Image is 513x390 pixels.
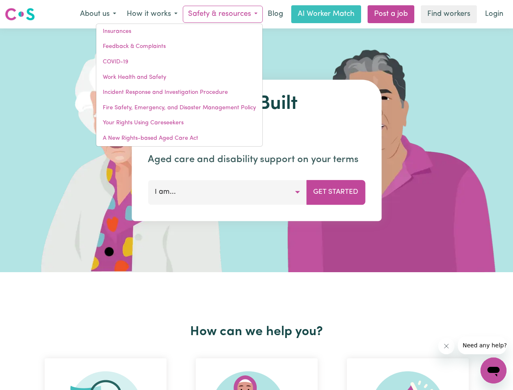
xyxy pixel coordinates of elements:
button: About us [75,6,121,23]
iframe: Message from company [458,336,507,354]
a: Insurances [96,24,262,39]
a: Feedback & Complaints [96,39,262,54]
iframe: Close message [438,338,455,354]
a: Work Health and Safety [96,70,262,85]
a: COVID-19 [96,54,262,70]
button: How it works [121,6,183,23]
a: Incident Response and Investigation Procedure [96,85,262,100]
span: Need any help? [5,6,49,12]
button: Get Started [306,180,365,204]
a: Login [480,5,508,23]
a: Blog [263,5,288,23]
h2: How can we help you? [30,324,483,340]
div: Safety & resources [96,24,263,147]
img: Careseekers logo [5,7,35,22]
button: Safety & resources [183,6,263,23]
a: Your Rights Using Careseekers [96,115,262,131]
a: Fire Safety, Emergency, and Disaster Management Policy [96,100,262,116]
a: AI Worker Match [291,5,361,23]
iframe: Button to launch messaging window [481,357,507,383]
button: I am... [148,180,307,204]
a: Find workers [421,5,477,23]
a: Post a job [368,5,414,23]
p: Aged care and disability support on your terms [148,152,365,167]
a: Careseekers logo [5,5,35,24]
a: A New Rights-based Aged Care Act [96,131,262,146]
